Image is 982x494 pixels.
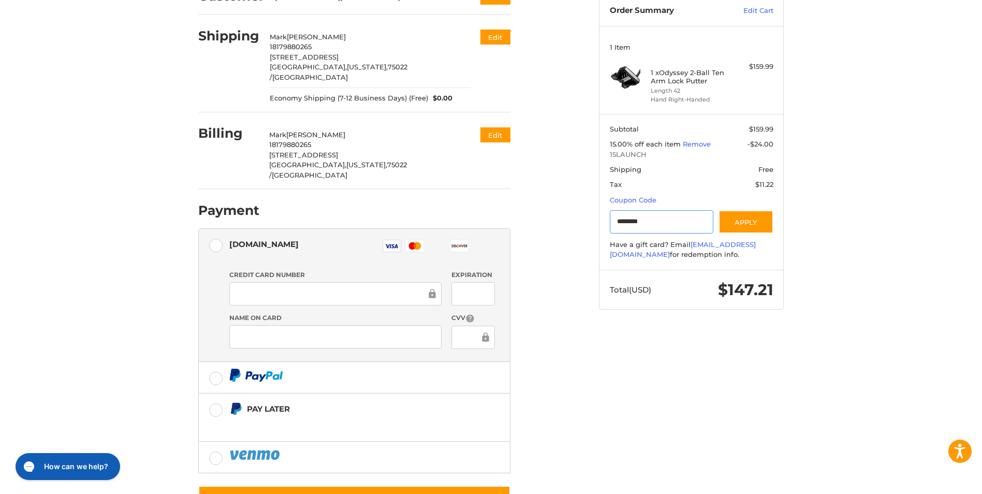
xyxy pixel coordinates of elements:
div: $159.99 [732,62,773,72]
h2: Payment [198,202,259,219]
span: Subtotal [610,125,639,133]
label: CVV [451,313,494,323]
span: [US_STATE], [346,161,387,169]
button: Edit [480,127,510,142]
span: $159.99 [749,125,773,133]
div: [DOMAIN_NAME] [229,236,299,253]
span: Free [758,165,773,173]
label: Name on Card [229,313,442,323]
span: $11.22 [755,180,773,188]
li: Hand Right-Handed [651,95,730,104]
h3: Order Summary [610,6,721,16]
span: $0.00 [428,93,453,104]
span: [STREET_ADDRESS] [269,151,338,159]
img: PayPal icon [229,448,282,461]
span: 15LAUNCH [610,150,773,160]
span: [US_STATE], [347,63,388,71]
span: -$24.00 [748,140,773,148]
span: [GEOGRAPHIC_DATA], [270,63,347,71]
img: Pay Later icon [229,402,242,415]
h3: 1 Item [610,43,773,51]
span: [PERSON_NAME] [286,130,345,139]
a: Remove [683,140,711,148]
span: 18179880265 [269,140,311,149]
span: Shipping [610,165,641,173]
a: Coupon Code [610,196,656,204]
iframe: Google Customer Reviews [897,466,982,494]
span: [PERSON_NAME] [287,33,346,41]
span: Economy Shipping (7-12 Business Days) (Free) [270,93,428,104]
span: [GEOGRAPHIC_DATA] [272,171,347,179]
span: Tax [610,180,622,188]
span: [STREET_ADDRESS] [270,53,339,61]
label: Expiration [451,270,494,280]
h2: Shipping [198,28,259,44]
span: 75022 / [269,161,407,179]
iframe: Gorgias live chat messenger [10,449,123,484]
button: Edit [480,30,510,45]
li: Length 42 [651,86,730,95]
h2: Billing [198,125,259,141]
span: Mark [270,33,287,41]
span: 75022 / [270,63,407,81]
button: Apply [719,210,773,234]
span: Total (USD) [610,285,651,295]
span: [GEOGRAPHIC_DATA] [272,73,348,81]
h4: 1 x Odyssey 2-Ball Ten Arm Lock Putter [651,68,730,85]
div: Have a gift card? Email for redemption info. [610,240,773,260]
div: Pay Later [247,400,445,417]
span: [GEOGRAPHIC_DATA], [269,161,346,169]
img: PayPal icon [229,369,283,382]
span: $147.21 [718,280,773,299]
a: Edit Cart [721,6,773,16]
label: Credit Card Number [229,270,442,280]
iframe: PayPal Message 2 [229,419,446,429]
span: Mark [269,130,286,139]
input: Gift Certificate or Coupon Code [610,210,714,234]
span: 15.00% off each item [610,140,683,148]
span: 18179880265 [270,42,312,51]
